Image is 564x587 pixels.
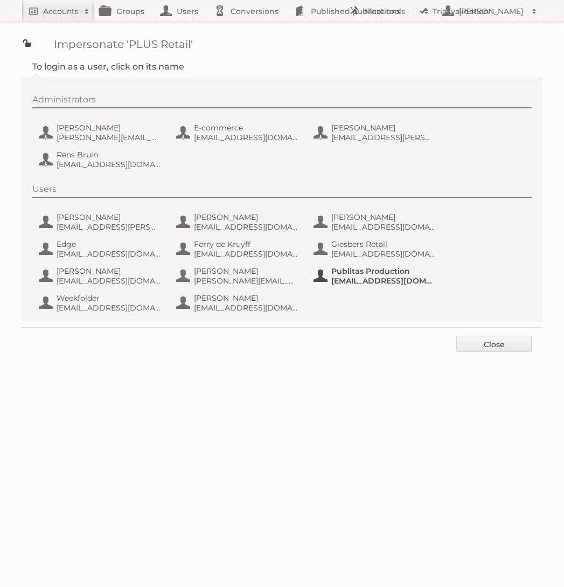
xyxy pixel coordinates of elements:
[57,133,161,142] span: [PERSON_NAME][EMAIL_ADDRESS][DOMAIN_NAME]
[175,265,302,287] button: [PERSON_NAME] [PERSON_NAME][EMAIL_ADDRESS][DOMAIN_NAME]
[175,122,302,143] button: E-commerce [EMAIL_ADDRESS][DOMAIN_NAME]
[194,303,298,313] span: [EMAIL_ADDRESS][DOMAIN_NAME]
[38,211,164,233] button: [PERSON_NAME] [EMAIL_ADDRESS][PERSON_NAME][DOMAIN_NAME]
[32,184,532,198] div: Users
[22,38,542,51] h1: Impersonate 'PLUS Retail'
[194,266,298,276] span: [PERSON_NAME]
[57,303,161,313] span: [EMAIL_ADDRESS][DOMAIN_NAME]
[331,212,436,222] span: [PERSON_NAME]
[57,249,161,259] span: [EMAIL_ADDRESS][DOMAIN_NAME]
[365,6,419,17] h2: More tools
[331,266,436,276] span: Publitas Production
[175,211,302,233] button: [PERSON_NAME] [EMAIL_ADDRESS][DOMAIN_NAME]
[57,160,161,169] span: [EMAIL_ADDRESS][DOMAIN_NAME]
[57,239,161,249] span: Edge
[57,150,161,160] span: Rens Bruin
[194,249,298,259] span: [EMAIL_ADDRESS][DOMAIN_NAME]
[57,222,161,232] span: [EMAIL_ADDRESS][PERSON_NAME][DOMAIN_NAME]
[38,122,164,143] button: [PERSON_NAME] [PERSON_NAME][EMAIL_ADDRESS][DOMAIN_NAME]
[194,123,298,133] span: E-commerce
[312,265,439,287] button: Publitas Production [EMAIL_ADDRESS][DOMAIN_NAME]
[331,276,436,286] span: [EMAIL_ADDRESS][DOMAIN_NAME]
[312,122,439,143] button: [PERSON_NAME] [EMAIL_ADDRESS][PERSON_NAME][DOMAIN_NAME]
[175,238,302,260] button: Ferry de Kruyff [EMAIL_ADDRESS][DOMAIN_NAME]
[331,222,436,232] span: [EMAIL_ADDRESS][DOMAIN_NAME]
[331,239,436,249] span: Giesbers Retail
[331,249,436,259] span: [EMAIL_ADDRESS][DOMAIN_NAME]
[312,211,439,233] button: [PERSON_NAME] [EMAIL_ADDRESS][DOMAIN_NAME]
[194,212,298,222] span: [PERSON_NAME]
[57,293,161,303] span: Weekfolder
[32,61,184,72] legend: To login as a user, click on its name
[456,336,532,352] a: Close
[194,239,298,249] span: Ferry de Kruyff
[194,222,298,232] span: [EMAIL_ADDRESS][DOMAIN_NAME]
[57,123,161,133] span: [PERSON_NAME]
[456,6,526,17] h2: [PERSON_NAME]
[312,238,439,260] button: Giesbers Retail [EMAIL_ADDRESS][DOMAIN_NAME]
[175,292,302,314] button: [PERSON_NAME] [EMAIL_ADDRESS][DOMAIN_NAME]
[38,238,164,260] button: Edge [EMAIL_ADDRESS][DOMAIN_NAME]
[194,293,298,303] span: [PERSON_NAME]
[57,212,161,222] span: [PERSON_NAME]
[32,94,532,108] div: Administrators
[38,265,164,287] button: [PERSON_NAME] [EMAIL_ADDRESS][DOMAIN_NAME]
[331,123,436,133] span: [PERSON_NAME]
[38,149,164,170] button: Rens Bruin [EMAIL_ADDRESS][DOMAIN_NAME]
[194,133,298,142] span: [EMAIL_ADDRESS][DOMAIN_NAME]
[194,276,298,286] span: [PERSON_NAME][EMAIL_ADDRESS][DOMAIN_NAME]
[38,292,164,314] button: Weekfolder [EMAIL_ADDRESS][DOMAIN_NAME]
[43,6,79,17] h2: Accounts
[57,276,161,286] span: [EMAIL_ADDRESS][DOMAIN_NAME]
[331,133,436,142] span: [EMAIL_ADDRESS][PERSON_NAME][DOMAIN_NAME]
[57,266,161,276] span: [PERSON_NAME]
